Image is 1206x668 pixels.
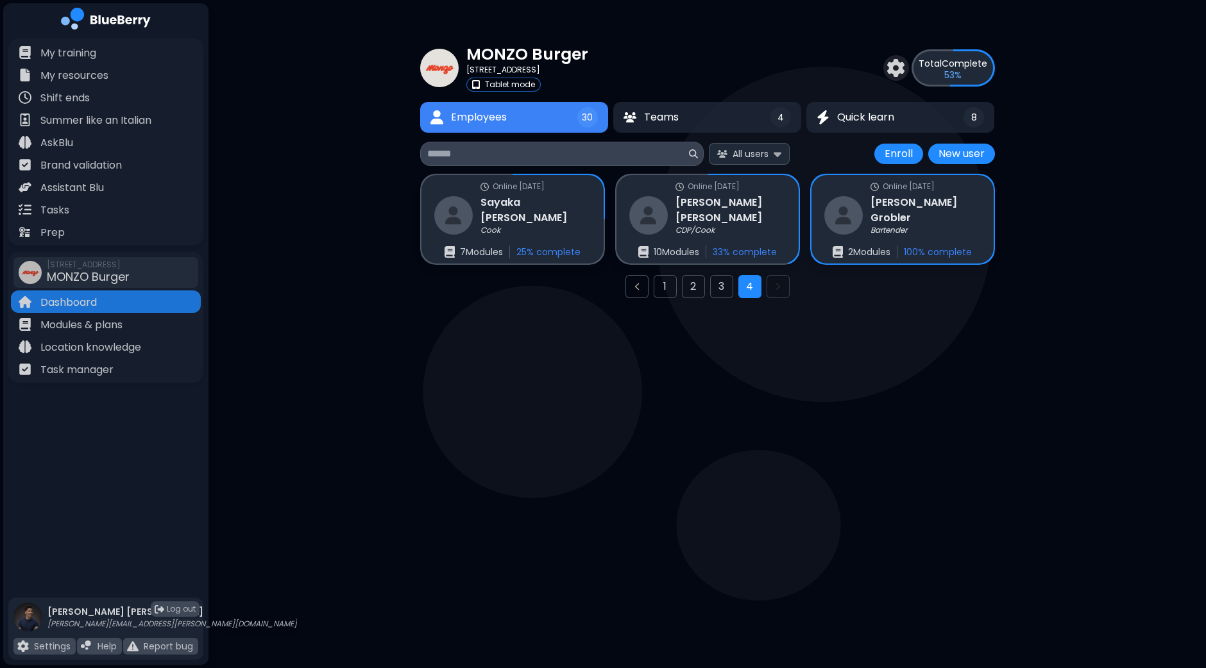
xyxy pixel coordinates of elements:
[971,112,977,123] span: 8
[19,181,31,194] img: file icon
[848,246,890,258] p: 2 Module s
[493,181,545,192] p: Online [DATE]
[887,59,905,77] img: settings
[629,196,668,235] img: restaurant
[767,275,790,298] button: Next page
[81,640,92,652] img: file icon
[19,318,31,331] img: file icon
[451,110,507,125] span: Employees
[19,158,31,171] img: file icon
[713,246,777,258] p: 33 % complete
[420,174,605,265] a: online statusOnline [DATE]restaurantSayaka [PERSON_NAME]Cookenrollments7Modules25% complete
[871,183,879,191] img: online status
[613,102,801,133] button: TeamsTeams4
[675,195,786,226] h3: [PERSON_NAME] [PERSON_NAME]
[19,113,31,126] img: file icon
[824,196,863,235] img: restaurant
[40,317,123,333] p: Modules & plans
[871,225,907,235] p: Bartender
[717,150,727,158] img: All users
[689,149,698,158] img: search icon
[688,181,740,192] p: Online [DATE]
[434,196,473,235] img: restaurant
[904,246,972,258] p: 100 % complete
[777,112,784,123] span: 4
[460,246,503,258] p: 7 Module s
[155,605,164,614] img: logout
[40,362,114,378] p: Task manager
[47,606,297,617] p: [PERSON_NAME] [PERSON_NAME]
[167,604,196,614] span: Log out
[624,112,636,122] img: Teams
[19,136,31,149] img: file icon
[19,296,31,308] img: file icon
[485,79,535,90] p: Tablet mode
[13,603,42,644] img: profile photo
[40,68,108,83] p: My resources
[19,340,31,353] img: file icon
[40,295,97,310] p: Dashboard
[810,174,995,265] a: online statusOnline [DATE]restaurant[PERSON_NAME] GroblerBartenderenrollments2Modules100% complete
[466,78,588,92] a: tabletTablet mode
[833,246,843,258] img: enrollments
[874,144,923,164] button: Enroll
[430,110,443,125] img: Employees
[19,226,31,238] img: file icon
[644,110,679,125] span: Teams
[466,44,588,65] p: MONZO Burger
[420,102,608,133] button: EmployeesEmployees30
[420,49,459,87] img: company thumbnail
[19,363,31,376] img: file icon
[480,183,489,191] img: online status
[40,158,122,173] p: Brand validation
[516,246,581,258] p: 25 % complete
[919,57,942,70] span: Total
[675,183,684,191] img: online status
[774,147,781,160] img: expand
[61,8,151,34] img: company logo
[40,90,90,106] p: Shift ends
[871,195,981,226] h3: [PERSON_NAME] Grobler
[625,275,649,298] button: Previous page
[709,143,790,164] button: All users
[654,275,677,298] button: Go to page 1
[837,110,894,125] span: Quick learn
[738,275,761,298] button: Go to page 4
[47,260,130,270] span: [STREET_ADDRESS]
[40,225,65,240] p: Prep
[480,195,591,226] h3: Sayaka [PERSON_NAME]
[19,203,31,216] img: file icon
[40,180,104,196] p: Assistant Blu
[40,203,69,218] p: Tasks
[919,58,987,69] p: Complete
[582,112,593,123] span: 30
[615,174,800,265] a: online statusOnline [DATE]restaurant[PERSON_NAME] [PERSON_NAME]CDP/Cookenrollments10Modules33% co...
[472,80,480,89] img: tablet
[144,640,193,652] p: Report bug
[817,110,829,125] img: Quick learn
[17,640,29,652] img: file icon
[40,340,141,355] p: Location knowledge
[654,246,699,258] p: 10 Module s
[480,225,500,235] p: Cook
[19,46,31,59] img: file icon
[47,619,297,629] p: [PERSON_NAME][EMAIL_ADDRESS][PERSON_NAME][DOMAIN_NAME]
[40,113,151,128] p: Summer like an Italian
[19,261,42,284] img: company thumbnail
[928,144,995,164] button: New user
[445,246,455,258] img: enrollments
[638,246,649,258] img: enrollments
[710,275,733,298] button: Go to page 3
[466,65,540,75] p: [STREET_ADDRESS]
[127,640,139,652] img: file icon
[40,135,73,151] p: AskBlu
[47,269,130,285] span: MONZO Burger
[806,102,994,133] button: Quick learnQuick learn8
[682,275,705,298] button: Go to page 2
[944,69,962,81] p: 53 %
[883,181,935,192] p: Online [DATE]
[19,91,31,104] img: file icon
[40,46,96,61] p: My training
[19,69,31,81] img: file icon
[733,148,769,160] span: All users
